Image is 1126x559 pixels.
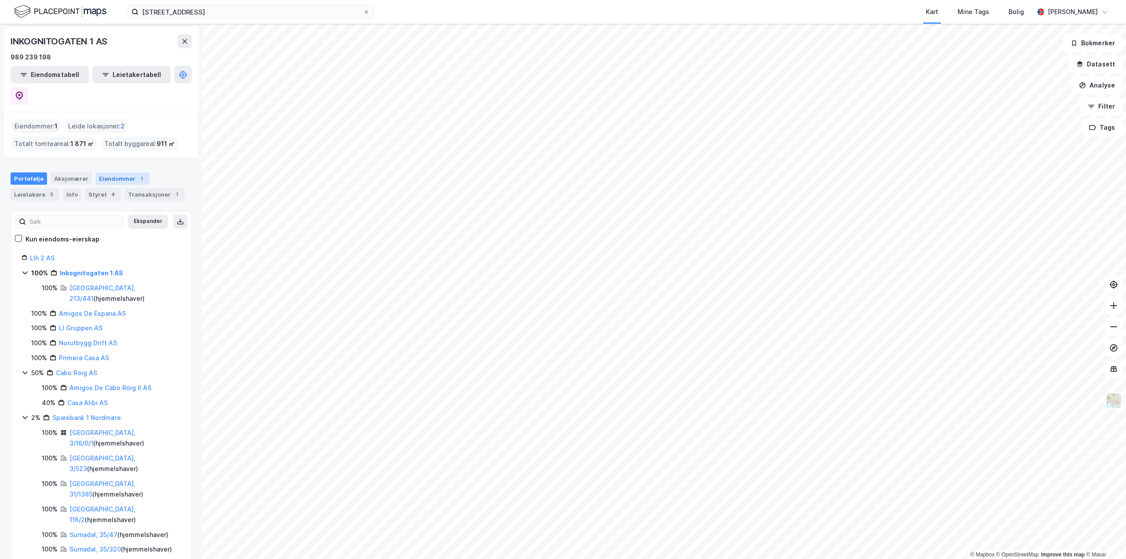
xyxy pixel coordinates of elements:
div: 100% [31,338,47,348]
div: Transaksjoner [124,188,185,201]
div: Portefølje [11,172,47,185]
div: ( hjemmelshaver ) [69,479,181,500]
a: Inkognitogaten 1 AS [60,269,123,277]
a: [GEOGRAPHIC_DATA], 3/16/0/1 [69,429,135,447]
a: Improve this map [1041,552,1085,558]
a: Mapbox [970,552,994,558]
div: Eiendommer : [11,119,61,133]
div: 3 [47,190,56,199]
div: 4 [109,190,117,199]
input: Søk [26,215,122,228]
div: Mine Tags [958,7,989,17]
div: 100% [42,479,58,489]
div: ( hjemmelshaver ) [69,427,181,449]
div: 2% [31,413,40,423]
input: Søk på adresse, matrikkel, gårdeiere, leietakere eller personer [139,5,363,18]
img: logo.f888ab2527a4732fd821a326f86c7f29.svg [14,4,106,19]
div: 100% [42,504,58,515]
div: [PERSON_NAME] [1048,7,1098,17]
button: Filter [1080,98,1122,115]
div: 1 [172,190,181,199]
a: Amigos De Cabo Roig II AS [69,384,151,391]
span: 2 [121,121,124,132]
span: 1 871 ㎡ [70,139,94,149]
a: Cabo Roig AS [56,369,97,376]
div: Aksjonærer [51,172,92,185]
div: ( hjemmelshaver ) [69,453,181,474]
a: [GEOGRAPHIC_DATA], 116/2 [69,505,135,523]
button: Analyse [1071,77,1122,94]
div: 100% [31,308,47,319]
a: Surnadal, 35/320 [69,545,121,553]
div: 100% [31,268,48,278]
button: Eiendomstabell [11,66,89,84]
span: 1 [55,121,58,132]
a: Amigos De Espana AS [59,310,126,317]
div: Info [63,188,81,201]
div: Kontrollprogram for chat [1082,517,1126,559]
a: OpenStreetMap [996,552,1039,558]
a: Sparebank 1 Nordmøre [52,414,121,421]
a: Surnadal, 35/47 [69,531,117,538]
div: Leide lokasjoner : [65,119,128,133]
div: Styret [85,188,121,201]
div: 1 [137,174,146,183]
button: Datasett [1069,55,1122,73]
div: INKOGNITOGATEN 1 AS [11,34,109,48]
div: 100% [42,544,58,555]
div: 989 239 198 [11,52,51,62]
div: Totalt byggareal : [101,137,178,151]
div: 100% [42,530,58,540]
div: ( hjemmelshaver ) [69,544,172,555]
div: 100% [42,383,58,393]
img: Z [1105,392,1122,409]
div: 100% [31,353,47,363]
div: 100% [31,323,47,333]
div: 50% [31,368,44,378]
iframe: Chat Widget [1082,517,1126,559]
div: 100% [42,427,58,438]
div: 100% [42,283,58,293]
div: ( hjemmelshaver ) [69,504,181,525]
a: Casa Alibi AS [67,399,108,406]
a: Ll Gruppen AS [59,324,102,332]
div: Kun eiendoms-eierskap [26,234,99,245]
div: Kart [926,7,938,17]
span: 911 ㎡ [157,139,175,149]
div: Bolig [1009,7,1024,17]
a: [GEOGRAPHIC_DATA], 3/523 [69,454,135,472]
div: 40% [42,398,55,408]
div: Leietakere [11,188,59,201]
button: Tags [1082,119,1122,136]
a: [GEOGRAPHIC_DATA], 213/441 [69,284,135,302]
a: Primera Casa AS [59,354,109,362]
a: Llh 2 AS [30,254,55,262]
a: [GEOGRAPHIC_DATA], 31/1365 [69,480,135,498]
div: ( hjemmelshaver ) [69,283,181,304]
div: Eiendommer [95,172,150,185]
button: Bokmerker [1063,34,1122,52]
div: Totalt tomteareal : [11,137,97,151]
a: Norutbygg Drift AS [59,339,117,347]
div: 100% [42,453,58,464]
div: ( hjemmelshaver ) [69,530,168,540]
button: Ekspander [128,215,168,229]
button: Leietakertabell [92,66,171,84]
